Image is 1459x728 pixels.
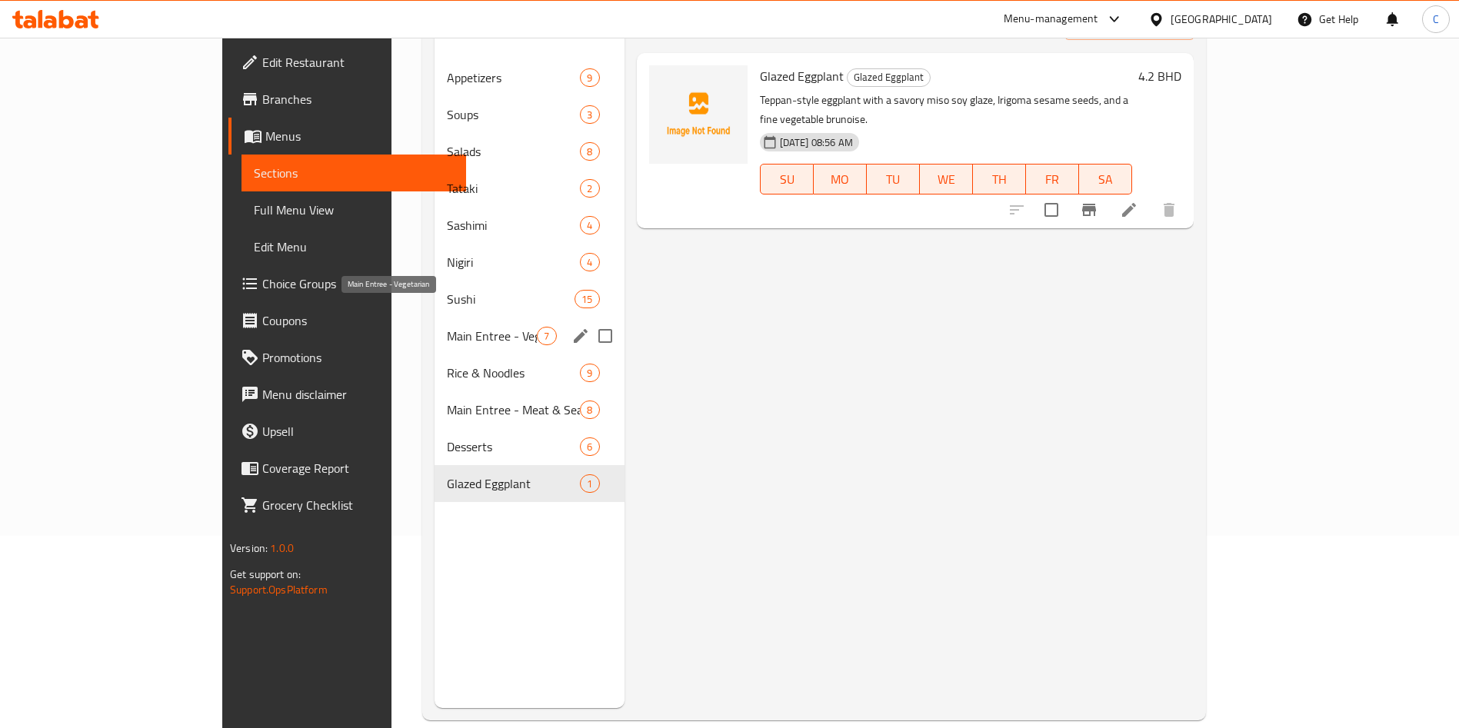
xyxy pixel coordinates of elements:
span: 2 [581,181,598,196]
div: items [580,401,599,419]
span: Desserts [447,437,581,456]
div: items [580,179,599,198]
span: Sashimi [447,216,581,234]
span: Sections [254,164,454,182]
div: Salads8 [435,133,625,170]
span: 7 [538,329,555,344]
div: Main Entree - Meat & Seafood8 [435,391,625,428]
div: Sashimi4 [435,207,625,244]
span: Select to update [1035,194,1068,226]
button: delete [1151,191,1188,228]
span: 1 [581,477,598,491]
span: Edit Menu [254,238,454,256]
span: SA [1085,168,1126,191]
div: items [580,216,599,234]
a: Sections [242,155,466,191]
span: Choice Groups [262,274,454,293]
div: items [580,253,599,271]
div: Main Entree - Vegetarian7edit [435,317,625,354]
span: TH [979,168,1020,191]
span: 4 [581,255,598,270]
span: 9 [581,366,598,381]
span: Get support on: [230,564,301,584]
span: Main Entree - Meat & Seafood [447,401,581,419]
div: Desserts6 [435,428,625,465]
div: Soups3 [435,96,625,133]
span: 15 [575,292,598,307]
div: Nigiri4 [435,244,625,281]
div: items [580,142,599,161]
span: Version: [230,538,268,558]
span: 9 [581,71,598,85]
a: Edit Menu [242,228,466,265]
a: Upsell [228,413,466,450]
a: Full Menu View [242,191,466,228]
h6: 4.2 BHD [1138,65,1181,87]
span: MO [820,168,861,191]
span: Nigiri [447,253,581,271]
div: items [580,68,599,87]
div: Tataki2 [435,170,625,207]
span: Grocery Checklist [262,496,454,514]
button: TU [867,164,920,194]
div: Glazed Eggplant1 [435,465,625,502]
button: MO [814,164,867,194]
a: Menus [228,118,466,155]
span: 4 [581,218,598,233]
img: Glazed Eggplant [649,65,748,164]
div: Soups [447,105,581,124]
span: Main Entree - Vegetarian [447,327,538,345]
span: Coverage Report [262,459,454,477]
span: 8 [581,403,598,417]
span: 6 [581,440,598,454]
span: Glazed Eggplant [848,68,930,86]
span: Edit Restaurant [262,53,454,71]
span: Glazed Eggplant [760,65,844,88]
span: 1.0.0 [270,538,294,558]
div: [GEOGRAPHIC_DATA] [1171,11,1272,28]
div: Sushi15 [435,281,625,317]
span: Menu disclaimer [262,385,454,404]
span: TU [873,168,914,191]
button: TH [973,164,1026,194]
span: Salads [447,142,581,161]
span: Glazed Eggplant [447,474,581,493]
button: WE [920,164,973,194]
a: Choice Groups [228,265,466,302]
a: Coupons [228,302,466,339]
span: Sushi [447,290,575,308]
span: Promotions [262,348,454,367]
span: Full Menu View [254,201,454,219]
span: Rice & Noodles [447,364,581,382]
a: Branches [228,81,466,118]
button: Branch-specific-item [1071,191,1108,228]
div: items [580,105,599,124]
span: 3 [581,108,598,122]
div: Menu-management [1004,10,1098,28]
div: Rice & Noodles9 [435,354,625,391]
a: Promotions [228,339,466,376]
button: FR [1026,164,1079,194]
a: Support.OpsPlatform [230,580,328,600]
nav: Menu sections [435,53,625,508]
a: Menu disclaimer [228,376,466,413]
div: items [580,474,599,493]
div: Appetizers [447,68,581,87]
span: Coupons [262,311,454,330]
span: Upsell [262,422,454,440]
span: 8 [581,145,598,159]
span: FR [1032,168,1073,191]
a: Grocery Checklist [228,487,466,524]
button: edit [569,324,592,347]
div: items [580,437,599,456]
button: SA [1079,164,1132,194]
span: SU [767,168,808,191]
a: Edit menu item [1120,201,1138,219]
div: Appetizers9 [435,59,625,96]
